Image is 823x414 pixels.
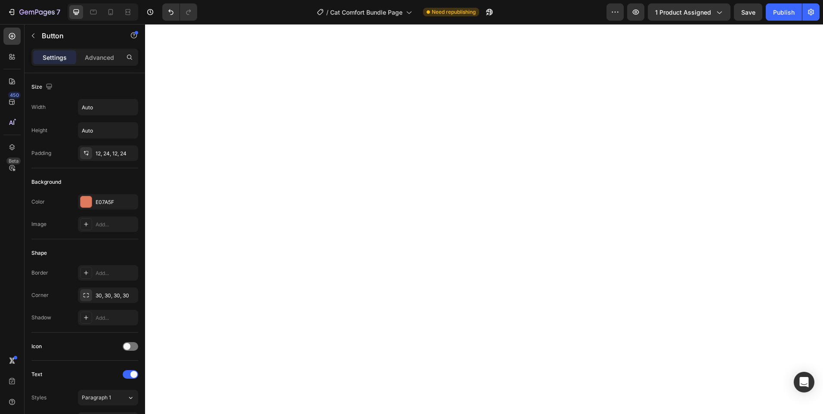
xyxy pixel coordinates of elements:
[31,220,46,228] div: Image
[741,9,755,16] span: Save
[78,390,138,405] button: Paragraph 1
[162,3,197,21] div: Undo/Redo
[3,3,64,21] button: 7
[31,178,61,186] div: Background
[96,314,136,322] div: Add...
[31,81,54,93] div: Size
[734,3,762,21] button: Save
[31,314,51,321] div: Shadow
[96,269,136,277] div: Add...
[78,123,138,138] input: Auto
[794,372,814,392] div: Open Intercom Messenger
[326,8,328,17] span: /
[56,7,60,17] p: 7
[78,99,138,115] input: Auto
[85,53,114,62] p: Advanced
[773,8,795,17] div: Publish
[82,394,111,402] span: Paragraph 1
[766,3,802,21] button: Publish
[96,150,136,158] div: 12, 24, 12, 24
[31,291,49,299] div: Corner
[31,149,51,157] div: Padding
[31,103,46,111] div: Width
[31,394,46,402] div: Styles
[31,269,48,277] div: Border
[6,158,21,164] div: Beta
[31,371,42,378] div: Text
[330,8,402,17] span: Cat Comfort Bundle Page
[648,3,730,21] button: 1 product assigned
[96,198,136,206] div: E07A5F
[31,127,47,134] div: Height
[655,8,711,17] span: 1 product assigned
[31,198,45,206] div: Color
[31,343,42,350] div: Icon
[31,249,47,257] div: Shape
[432,8,476,16] span: Need republishing
[96,292,136,300] div: 30, 30, 30, 30
[43,53,67,62] p: Settings
[42,31,115,41] p: Button
[96,221,136,229] div: Add...
[8,92,21,99] div: 450
[145,24,823,414] iframe: Design area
